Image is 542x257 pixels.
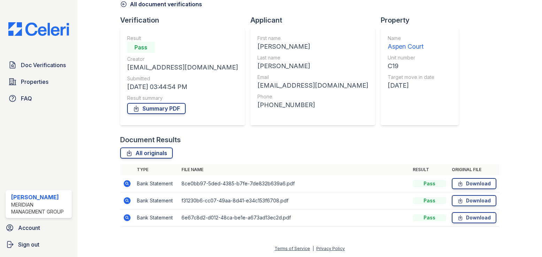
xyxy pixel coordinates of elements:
a: FAQ [6,91,72,105]
div: | [312,246,314,251]
div: Result summary [127,95,238,102]
a: Account [3,221,75,235]
div: Applicant [250,15,381,25]
div: Email [257,74,368,81]
div: Pass [413,214,446,221]
span: Account [18,224,40,232]
a: Summary PDF [127,103,186,114]
th: Type [134,164,179,175]
div: Target move in date [388,74,434,81]
div: [DATE] 03:44:54 PM [127,82,238,92]
div: Pass [413,180,446,187]
div: Name [388,35,434,42]
a: Privacy Policy [316,246,345,251]
a: Download [452,178,496,189]
div: Unit number [388,54,434,61]
div: Creator [127,56,238,63]
td: 8ce0bb97-5ded-4385-b7fe-7de832b639a6.pdf [179,175,410,192]
th: Result [410,164,449,175]
a: Doc Verifications [6,58,72,72]
div: Result [127,35,238,42]
span: Doc Verifications [21,61,66,69]
div: [PERSON_NAME] [11,193,69,201]
td: 6e67c8d2-d012-48ca-be1e-a673ad13ec2d.pdf [179,209,410,226]
th: File name [179,164,410,175]
span: Properties [21,78,48,86]
td: Bank Statement [134,192,179,209]
div: Verification [120,15,250,25]
div: Phone [257,93,368,100]
div: Last name [257,54,368,61]
div: [PERSON_NAME] [257,42,368,51]
div: [EMAIL_ADDRESS][DOMAIN_NAME] [257,81,368,90]
a: All originals [120,147,173,159]
div: C19 [388,61,434,71]
div: [EMAIL_ADDRESS][DOMAIN_NAME] [127,63,238,72]
span: FAQ [21,94,32,103]
td: Bank Statement [134,209,179,226]
div: Pass [127,42,155,53]
td: Bank Statement [134,175,179,192]
th: Original file [449,164,499,175]
span: Sign out [18,240,39,249]
td: f31230b6-cc07-49aa-8d41-e34c153f6708.pdf [179,192,410,209]
div: Property [381,15,464,25]
div: Aspen Court [388,42,434,51]
div: [DATE] [388,81,434,90]
div: [PHONE_NUMBER] [257,100,368,110]
img: CE_Logo_Blue-a8612792a0a2168367f1c8372b55b34899dd931a85d93a1a3d3e32e68fde9ad4.png [3,22,75,36]
div: Meridian Management Group [11,201,69,215]
div: Submitted [127,75,238,82]
div: First name [257,35,368,42]
div: [PERSON_NAME] [257,61,368,71]
a: Download [452,195,496,206]
a: Sign out [3,238,75,251]
a: Terms of Service [274,246,310,251]
div: Document Results [120,135,181,145]
a: Properties [6,75,72,89]
a: Name Aspen Court [388,35,434,51]
a: Download [452,212,496,223]
div: Pass [413,197,446,204]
